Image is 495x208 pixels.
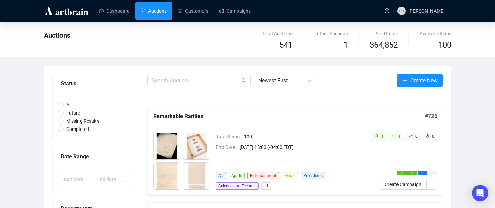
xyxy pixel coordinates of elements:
span: check [411,171,413,174]
a: Auctions [141,2,167,20]
span: 100 [438,40,452,50]
span: 0 [415,134,418,139]
img: 7001_1.jpg [154,133,180,159]
span: search [241,78,247,83]
a: Dashboard [99,2,130,20]
span: plus [402,77,408,83]
span: Auctions [44,31,70,39]
span: 0 [432,134,435,139]
span: to [89,177,94,182]
span: SC [399,7,404,14]
div: Available Items [420,30,452,37]
a: Campaigns [219,2,251,20]
span: All [64,101,74,108]
img: 7003_1.jpg [154,163,180,189]
span: 1 [381,134,384,139]
span: Create New [410,76,438,85]
span: swap-right [89,177,94,182]
span: ellipsis [429,181,434,186]
span: 364,852 [370,39,398,52]
span: Create Campaign [385,180,421,188]
img: 7002_1.jpg [183,133,210,159]
img: logo [44,5,89,16]
img: 7004_1.jpg [183,163,210,189]
span: Newest First [258,74,311,87]
span: Entertainment [247,172,279,179]
span: rocket [426,134,430,138]
span: Completed [64,125,92,133]
span: [DATE] 13:00 (-04:00 EDT) [240,143,366,151]
span: rise [409,134,413,138]
a: Remarkable Rarities#726Total Items100End Date[DATE] 13:00 (-04:00 EDT)AllAppleEntertainmentMusicP... [147,108,443,195]
button: Create New [397,74,443,87]
h5: # 726 [425,112,437,120]
span: 541 [279,40,293,50]
span: Science and Technology [216,182,259,190]
span: End Date [216,143,240,151]
div: Total Auctions [262,30,293,37]
span: [PERSON_NAME] [408,8,445,14]
div: Date Range [61,152,129,161]
div: Future Auctions [314,30,348,37]
span: 100 [244,133,366,140]
span: check [401,171,403,174]
input: Search Auction... [152,76,240,85]
h5: Remarkable Rarities [153,112,425,120]
span: 1 [343,40,348,50]
span: Presidents [301,172,325,179]
button: Create Campaign [379,179,427,190]
input: End date [97,176,121,183]
span: 1 [398,134,401,139]
span: question-circle [385,8,389,13]
div: Status [61,79,129,88]
span: user [375,134,379,138]
span: Apple [229,172,245,179]
span: Music [282,172,298,179]
span: All [216,172,226,179]
span: retweet [392,134,396,138]
div: Open Intercom Messenger [472,185,488,201]
div: Sold Items [370,30,398,37]
span: Total Items [216,133,244,140]
span: Future [64,109,83,117]
input: Start date [62,176,86,183]
span: Missing Results [64,117,102,125]
span: + 1 [261,182,271,190]
a: Customers [178,2,208,20]
span: ellipsis [421,171,424,174]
